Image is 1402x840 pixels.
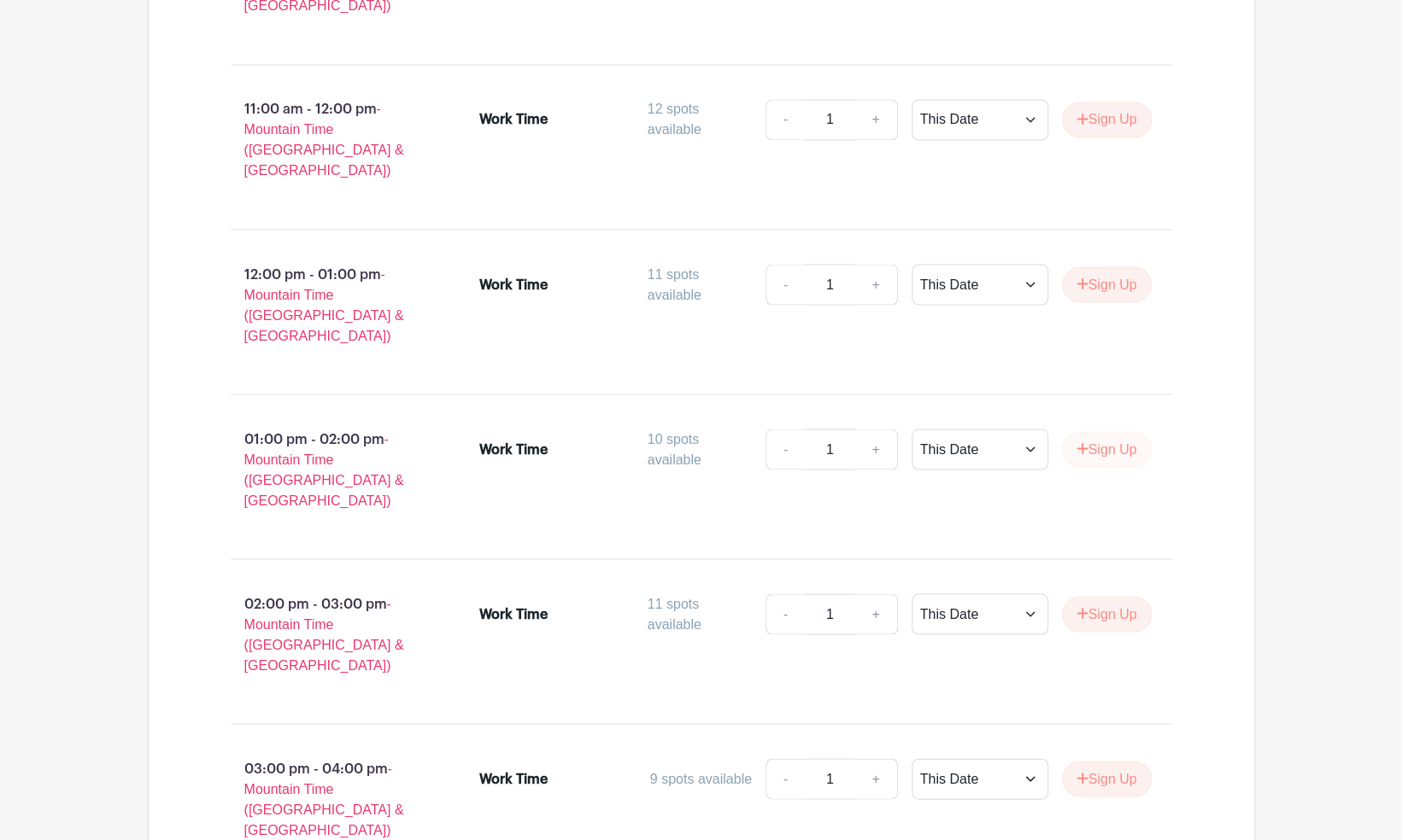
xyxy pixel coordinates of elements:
span: - Mountain Time ([GEOGRAPHIC_DATA] & [GEOGRAPHIC_DATA]) [244,596,404,672]
p: 01:00 pm - 02:00 pm [203,422,453,517]
span: - Mountain Time ([GEOGRAPHIC_DATA] & [GEOGRAPHIC_DATA]) [244,102,404,178]
span: - Mountain Time ([GEOGRAPHIC_DATA] & [GEOGRAPHIC_DATA]) [244,266,404,342]
a: + [854,264,897,305]
a: + [854,593,897,634]
div: Work Time [479,274,548,295]
a: + [854,99,897,140]
p: 12:00 pm - 01:00 pm [203,257,453,353]
div: Work Time [479,109,548,130]
p: 02:00 pm - 03:00 pm [203,586,453,682]
div: Work Time [479,604,548,624]
a: + [854,429,897,470]
a: - [766,593,805,634]
span: - Mountain Time ([GEOGRAPHIC_DATA] & [GEOGRAPHIC_DATA]) [244,431,404,507]
a: - [766,429,805,470]
div: 9 spots available [650,768,752,789]
button: Sign Up [1062,266,1152,302]
button: Sign Up [1062,102,1152,137]
div: 12 spots available [648,99,752,140]
span: - Mountain Time ([GEOGRAPHIC_DATA] & [GEOGRAPHIC_DATA]) [244,761,404,837]
button: Sign Up [1062,596,1152,632]
a: - [766,99,805,140]
p: 11:00 am - 12:00 pm [203,92,453,188]
div: 11 spots available [648,264,752,305]
div: Work Time [479,768,548,789]
a: + [854,758,897,799]
div: Work Time [479,439,548,459]
button: Sign Up [1062,431,1152,467]
div: 10 spots available [648,429,752,470]
div: 11 spots available [648,593,752,634]
button: Sign Up [1062,761,1152,796]
a: - [766,264,805,305]
a: - [766,758,805,799]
